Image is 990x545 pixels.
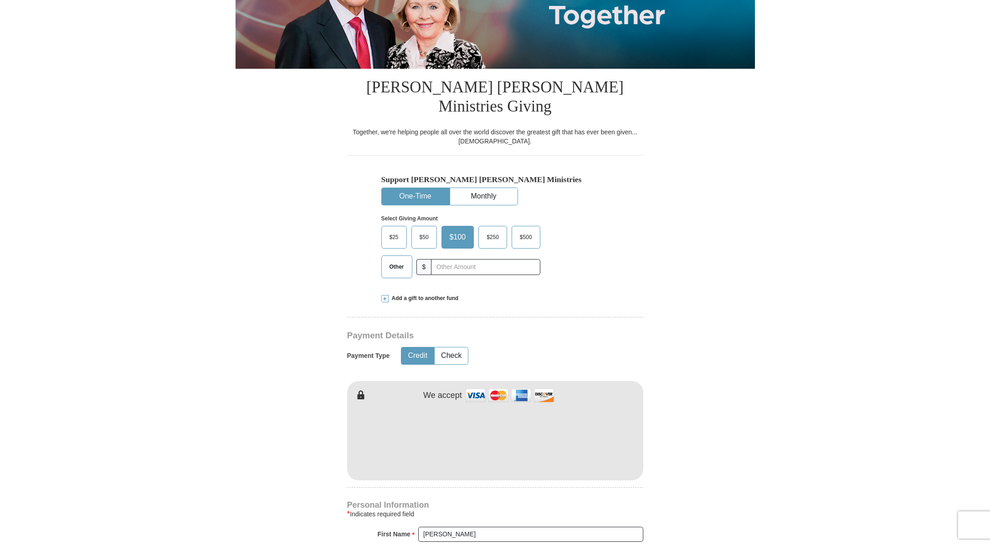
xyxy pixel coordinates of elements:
span: $ [416,259,432,275]
div: Indicates required field [347,509,643,520]
strong: First Name [378,528,410,540]
span: $500 [515,230,537,244]
span: $100 [445,230,471,244]
span: Other [385,260,409,274]
button: Check [435,347,468,364]
span: $250 [482,230,503,244]
h5: Payment Type [347,352,390,360]
h1: [PERSON_NAME] [PERSON_NAME] Ministries Giving [347,69,643,127]
div: Together, we're helping people all over the world discover the greatest gift that has ever been g... [347,127,643,146]
span: $25 [385,230,403,244]
h4: We accept [423,391,462,401]
h4: Personal Information [347,501,643,509]
img: credit cards accepted [464,386,555,405]
span: Add a gift to another fund [389,295,459,302]
span: $50 [415,230,433,244]
button: Monthly [450,188,518,205]
h5: Support [PERSON_NAME] [PERSON_NAME] Ministries [381,175,609,184]
h3: Payment Details [347,331,580,341]
strong: Select Giving Amount [381,215,438,222]
button: Credit [401,347,434,364]
button: One-Time [382,188,449,205]
input: Other Amount [431,259,540,275]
